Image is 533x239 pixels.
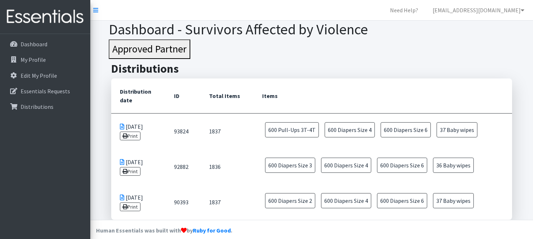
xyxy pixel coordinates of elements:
span: 600 Diapers Size 2 [265,193,315,208]
td: 90393 [165,184,200,220]
p: My Profile [21,56,46,63]
td: [DATE] [111,113,165,149]
a: Print [120,167,140,176]
td: 92882 [165,149,200,184]
p: Edit My Profile [21,72,57,79]
img: HumanEssentials [3,5,87,29]
td: [DATE] [111,149,165,184]
a: Distributions [3,99,87,114]
a: [EMAIL_ADDRESS][DOMAIN_NAME] [427,3,530,17]
span: 37 Baby wipes [433,193,474,208]
span: 600 Diapers Size 6 [377,158,427,173]
p: Distributions [21,103,53,110]
a: Edit My Profile [3,68,87,83]
td: 1837 [200,184,253,220]
td: [DATE] [111,184,165,220]
td: 93824 [165,113,200,149]
th: ID [165,78,200,114]
a: Essentials Requests [3,84,87,98]
button: Approved Partner [109,39,190,59]
p: Dashboard [21,40,47,48]
td: 1837 [200,113,253,149]
span: 600 Diapers Size 4 [321,158,371,173]
h1: Dashboard - Survivors Affected by Violence [109,21,515,38]
a: Print [120,202,140,211]
a: My Profile [3,52,87,67]
span: 600 Diapers Size 3 [265,158,315,173]
p: Essentials Requests [21,88,70,95]
a: Print [120,132,140,140]
a: Ruby for Good [193,227,231,234]
span: 600 Diapers Size 6 [381,122,431,137]
a: Need Help? [384,3,424,17]
span: 37 Baby wipes [437,122,477,137]
td: 1836 [200,149,253,184]
strong: Human Essentials was built with by . [96,227,232,234]
th: Distribution date [111,78,165,114]
h2: Distributions [111,62,512,76]
th: Total Items [200,78,253,114]
span: 600 Diapers Size 4 [321,193,371,208]
span: 600 Pull-Ups 3T-4T [265,122,319,137]
span: 600 Diapers Size 6 [377,193,427,208]
th: Items [253,78,512,114]
span: 600 Diapers Size 4 [325,122,375,137]
a: Dashboard [3,37,87,51]
span: 36 Baby wipes [433,158,474,173]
